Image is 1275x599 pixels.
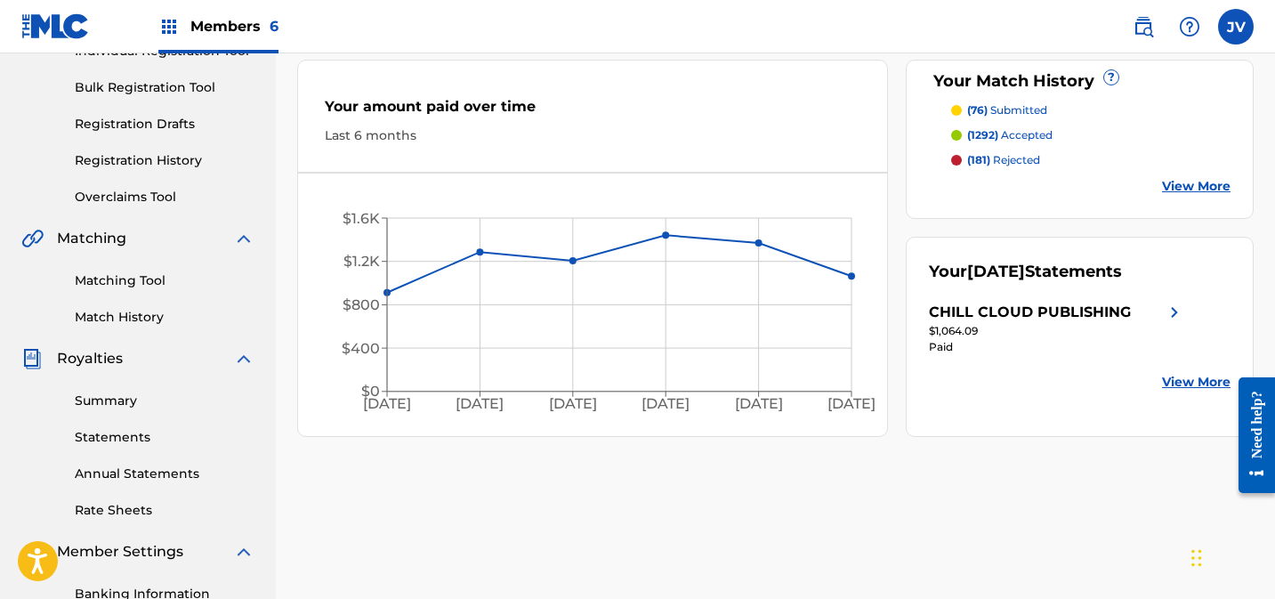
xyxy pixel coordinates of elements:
img: expand [233,228,254,249]
a: Registration Drafts [75,115,254,134]
img: expand [233,348,254,369]
span: [DATE] [967,262,1025,281]
p: accepted [967,127,1053,143]
div: Paid [929,339,1185,355]
tspan: $0 [361,383,380,400]
tspan: $1.2K [343,253,380,270]
tspan: [DATE] [642,395,690,412]
a: Registration History [75,151,254,170]
img: help [1179,16,1200,37]
img: expand [233,541,254,563]
img: search [1133,16,1154,37]
img: right chevron icon [1164,302,1185,323]
img: Member Settings [21,541,43,563]
a: (76) submitted [951,102,1231,118]
iframe: Chat Widget [1186,514,1275,599]
img: MLC Logo [21,13,90,39]
span: (76) [967,103,988,117]
div: Last 6 months [325,126,860,145]
div: Your Match History [929,69,1231,93]
p: rejected [967,152,1040,168]
a: (181) rejected [951,152,1231,168]
a: CHILL CLOUD PUBLISHINGright chevron icon$1,064.09Paid [929,302,1185,355]
a: Bulk Registration Tool [75,78,254,97]
span: Members [190,16,278,36]
span: (1292) [967,128,998,142]
tspan: [DATE] [549,395,597,412]
a: View More [1162,373,1231,392]
a: Match History [75,308,254,327]
span: Matching [57,228,126,249]
span: Member Settings [57,541,183,563]
a: Overclaims Tool [75,188,254,206]
a: Summary [75,392,254,410]
span: Royalties [57,348,123,369]
div: User Menu [1218,9,1254,45]
tspan: $400 [342,340,380,357]
div: CHILL CLOUD PUBLISHING [929,302,1131,323]
div: Help [1172,9,1207,45]
a: (1292) accepted [951,127,1231,143]
div: Your Statements [929,260,1122,284]
img: Top Rightsholders [158,16,180,37]
div: $1,064.09 [929,323,1185,339]
tspan: $1.6K [343,210,380,227]
p: submitted [967,102,1047,118]
div: Drag [1191,531,1202,585]
a: Public Search [1126,9,1161,45]
span: 6 [270,18,278,35]
a: Statements [75,428,254,447]
div: Your amount paid over time [325,96,860,126]
tspan: [DATE] [735,395,783,412]
tspan: $800 [343,296,380,313]
a: View More [1162,177,1231,196]
img: Matching [21,228,44,249]
iframe: Resource Center [1225,364,1275,507]
a: Matching Tool [75,271,254,290]
tspan: [DATE] [827,395,876,412]
a: Annual Statements [75,465,254,483]
span: ? [1104,70,1118,85]
tspan: [DATE] [456,395,504,412]
img: Royalties [21,348,43,369]
a: Rate Sheets [75,501,254,520]
span: (181) [967,153,990,166]
tspan: [DATE] [363,395,411,412]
